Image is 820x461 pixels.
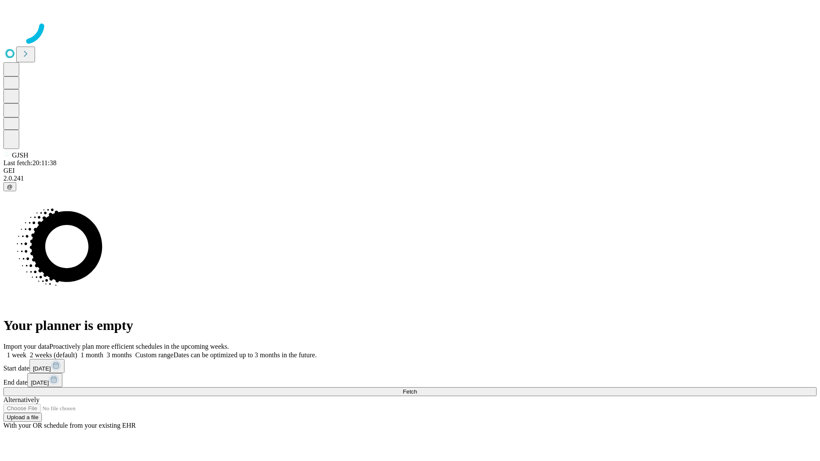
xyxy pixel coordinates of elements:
[3,318,817,333] h1: Your planner is empty
[3,159,56,166] span: Last fetch: 20:11:38
[12,152,28,159] span: GJSH
[29,359,64,373] button: [DATE]
[3,182,16,191] button: @
[50,343,229,350] span: Proactively plan more efficient schedules in the upcoming weeks.
[173,351,316,359] span: Dates can be optimized up to 3 months in the future.
[107,351,132,359] span: 3 months
[3,422,136,429] span: With your OR schedule from your existing EHR
[3,359,817,373] div: Start date
[3,373,817,387] div: End date
[81,351,103,359] span: 1 month
[3,175,817,182] div: 2.0.241
[7,184,13,190] span: @
[27,373,62,387] button: [DATE]
[403,388,417,395] span: Fetch
[3,343,50,350] span: Import your data
[7,351,26,359] span: 1 week
[3,396,39,403] span: Alternatively
[3,413,42,422] button: Upload a file
[33,365,51,372] span: [DATE]
[3,387,817,396] button: Fetch
[31,379,49,386] span: [DATE]
[3,167,817,175] div: GEI
[135,351,173,359] span: Custom range
[30,351,77,359] span: 2 weeks (default)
